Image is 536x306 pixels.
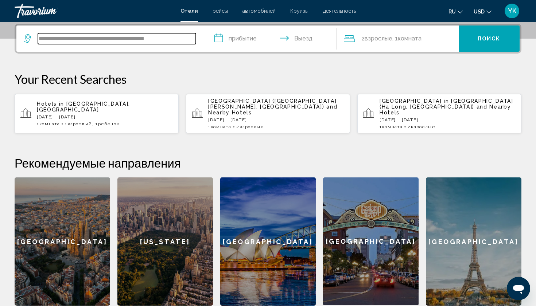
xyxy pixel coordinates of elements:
span: [GEOGRAPHIC_DATA] ([GEOGRAPHIC_DATA][PERSON_NAME], [GEOGRAPHIC_DATA]) [208,98,337,110]
a: [GEOGRAPHIC_DATA] [15,177,110,306]
span: 1 [37,121,60,126]
span: Взрослые [240,124,264,129]
span: YK [508,7,516,15]
span: 2 [408,124,435,129]
div: [GEOGRAPHIC_DATA] [323,177,419,305]
span: [GEOGRAPHIC_DATA] in [GEOGRAPHIC_DATA] (Ha Long, [GEOGRAPHIC_DATA]) [380,98,513,110]
span: USD [474,9,485,15]
a: деятельность [323,8,356,14]
button: Check in and out dates [207,25,337,52]
span: 2 [236,124,264,129]
a: [GEOGRAPHIC_DATA] [323,177,419,306]
span: Комната [39,121,60,126]
span: Взрослый [67,121,92,126]
button: [GEOGRAPHIC_DATA] ([GEOGRAPHIC_DATA][PERSON_NAME], [GEOGRAPHIC_DATA]) and Nearby Hotels[DATE] - [... [186,94,350,134]
span: Комната [398,35,422,42]
button: Поиск [459,25,520,52]
span: Взрослые [365,35,392,42]
p: [DATE] - [DATE] [380,117,516,122]
span: Комната [382,124,403,129]
a: [GEOGRAPHIC_DATA] [426,177,521,306]
a: автомобилей [242,8,276,14]
button: Hotels in [GEOGRAPHIC_DATA], [GEOGRAPHIC_DATA][DATE] - [DATE]1Комната1Взрослый, 1Ребенок [15,94,179,134]
span: , 1 [392,34,422,44]
button: Change language [448,6,463,17]
span: Поиск [478,36,501,42]
button: Travelers: 2 adults, 0 children [337,25,459,52]
span: and Nearby Hotels [380,104,511,115]
a: Travorium [15,4,173,18]
p: [DATE] - [DATE] [208,117,344,122]
a: Круизы [290,8,308,14]
span: Hotels in [37,101,64,107]
span: 2 [361,34,392,44]
a: Отели [180,8,198,14]
p: [DATE] - [DATE] [37,114,173,119]
span: Ребенок [98,121,120,126]
a: [US_STATE] [117,177,213,306]
a: рейсы [213,8,228,14]
button: User Menu [502,3,521,19]
div: Search widget [16,25,520,52]
iframe: Кнопка запуска окна обмена сообщениями [507,277,530,300]
span: [GEOGRAPHIC_DATA], [GEOGRAPHIC_DATA] [37,101,130,113]
span: Комната [211,124,232,129]
button: Change currency [474,6,492,17]
span: , 1 [92,121,120,126]
span: 1 [208,124,231,129]
a: [GEOGRAPHIC_DATA] [220,177,316,306]
button: [GEOGRAPHIC_DATA] in [GEOGRAPHIC_DATA] (Ha Long, [GEOGRAPHIC_DATA]) and Nearby Hotels[DATE] - [DA... [357,94,521,134]
span: Взрослые [411,124,435,129]
span: ru [448,9,456,15]
span: 1 [380,124,403,129]
p: Your Recent Searches [15,72,521,86]
span: 1 [65,121,92,126]
h2: Рекомендуемые направления [15,156,521,170]
span: and Nearby Hotels [208,104,337,115]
